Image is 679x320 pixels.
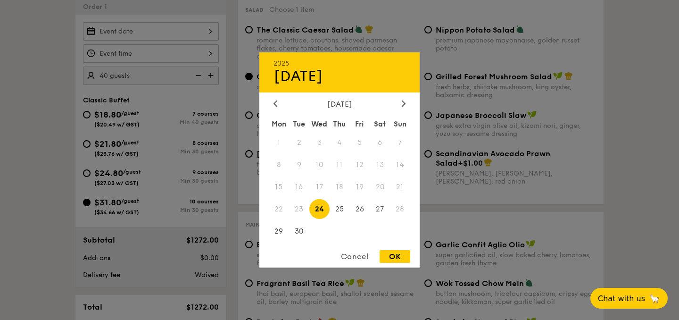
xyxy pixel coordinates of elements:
span: 7 [390,133,410,153]
span: 26 [349,199,370,219]
span: 14 [390,155,410,175]
span: 5 [349,133,370,153]
span: 6 [370,133,390,153]
span: 23 [289,199,309,219]
span: 13 [370,155,390,175]
div: Sat [370,116,390,133]
span: 28 [390,199,410,219]
span: 24 [309,199,330,219]
span: 25 [330,199,350,219]
span: 12 [349,155,370,175]
span: 1 [269,133,289,153]
div: Thu [330,116,350,133]
span: 19 [349,177,370,197]
span: 11 [330,155,350,175]
div: [DATE] [273,100,406,109]
span: 🦙 [649,293,660,304]
div: Tue [289,116,309,133]
span: 3 [309,133,330,153]
div: Cancel [331,250,378,263]
span: 8 [269,155,289,175]
div: Sun [390,116,410,133]
span: 30 [289,221,309,241]
span: 18 [330,177,350,197]
span: 21 [390,177,410,197]
span: Chat with us [598,294,645,303]
span: 20 [370,177,390,197]
button: Chat with us🦙 [590,288,668,309]
span: 9 [289,155,309,175]
span: 10 [309,155,330,175]
div: OK [380,250,410,263]
div: [DATE] [273,67,406,85]
span: 2 [289,133,309,153]
span: 27 [370,199,390,219]
div: 2025 [273,59,406,67]
span: 16 [289,177,309,197]
span: 22 [269,199,289,219]
span: 4 [330,133,350,153]
div: Wed [309,116,330,133]
div: Fri [349,116,370,133]
span: 17 [309,177,330,197]
div: Mon [269,116,289,133]
span: 29 [269,221,289,241]
span: 15 [269,177,289,197]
